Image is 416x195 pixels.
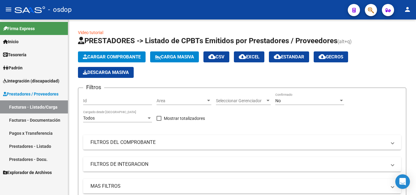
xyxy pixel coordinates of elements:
[78,51,146,62] button: Cargar Comprobante
[314,51,348,62] button: Gecros
[78,67,134,78] app-download-masive: Descarga masiva de comprobantes (adjuntos)
[239,53,246,60] mat-icon: cloud_download
[90,139,386,146] mat-panel-title: FILTROS DEL COMPROBANTE
[164,115,205,122] span: Mostrar totalizadores
[78,37,337,45] span: PRESTADORES -> Listado de CPBTs Emitidos por Prestadores / Proveedores
[203,51,229,62] button: CSV
[319,54,343,60] span: Gecros
[3,25,35,32] span: Firma Express
[274,53,281,60] mat-icon: cloud_download
[155,54,194,60] span: Carga Masiva
[3,38,19,45] span: Inicio
[234,51,264,62] button: EXCEL
[3,169,52,176] span: Explorador de Archivos
[3,51,26,58] span: Tesorería
[83,83,104,92] h3: Filtros
[78,30,103,35] a: Video tutorial
[83,157,401,172] mat-expansion-panel-header: FILTROS DE INTEGRACION
[269,51,309,62] button: Estandar
[48,3,72,16] span: - osdop
[274,54,304,60] span: Estandar
[83,135,401,150] mat-expansion-panel-header: FILTROS DEL COMPROBANTE
[150,51,199,62] button: Carga Masiva
[337,39,352,44] span: (alt+q)
[239,54,259,60] span: EXCEL
[319,53,326,60] mat-icon: cloud_download
[78,67,134,78] button: Descarga Masiva
[275,98,281,103] span: No
[157,98,206,103] span: Area
[90,183,386,190] mat-panel-title: MAS FILTROS
[3,64,23,71] span: Padrón
[90,161,386,168] mat-panel-title: FILTROS DE INTEGRACION
[3,78,59,84] span: Integración (discapacidad)
[5,6,12,13] mat-icon: menu
[208,53,216,60] mat-icon: cloud_download
[395,174,410,189] div: Open Intercom Messenger
[83,54,141,60] span: Cargar Comprobante
[404,6,411,13] mat-icon: person
[83,70,129,75] span: Descarga Masiva
[83,116,95,120] span: Todos
[208,54,224,60] span: CSV
[3,91,58,97] span: Prestadores / Proveedores
[216,98,265,103] span: Seleccionar Gerenciador
[83,179,401,193] mat-expansion-panel-header: MAS FILTROS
